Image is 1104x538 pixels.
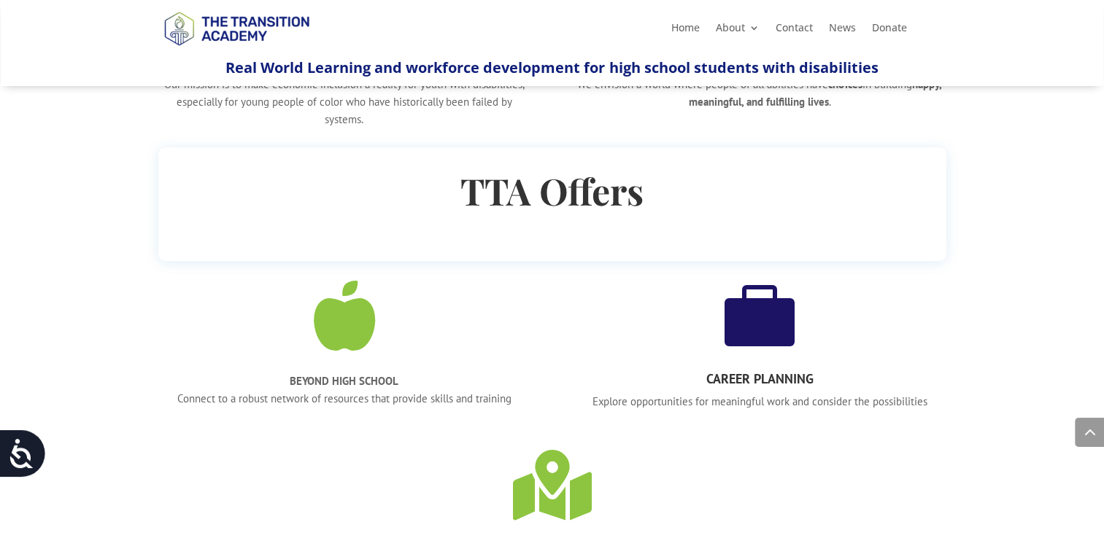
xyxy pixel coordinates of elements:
p: Connect to a robust network of resources that provide skills and training [158,373,530,408]
span:  [725,281,795,351]
strong: BEYOND HIGH SCHOOL [290,374,398,388]
span: Explore opportunities for meaningful work and consider the possibilities [592,394,927,408]
img: TTA Brand_TTA Primary Logo_Horizontal_Light BG [158,2,315,54]
a: Home [671,23,699,39]
p: Our mission is to make economic inclusion a reality for youth with disabilities, especially for y... [158,76,530,128]
a: Donate [871,23,906,39]
a: About [715,23,759,39]
a: News [828,23,855,39]
span:  [513,450,592,520]
h2: TTA Offers [188,167,917,222]
a: Logo-Noticias [158,43,315,57]
p: We envision a world where people of all abilities have in building . [574,76,946,111]
strong: happy, meaningful, and fulfilling lives [689,77,943,109]
a: Contact [775,23,812,39]
span:  [314,281,375,351]
span: Real World Learning and workforce development for high school students with disabilities [225,58,878,77]
strong: CAREER PLANNING [706,370,814,387]
strong: choices [828,77,862,91]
